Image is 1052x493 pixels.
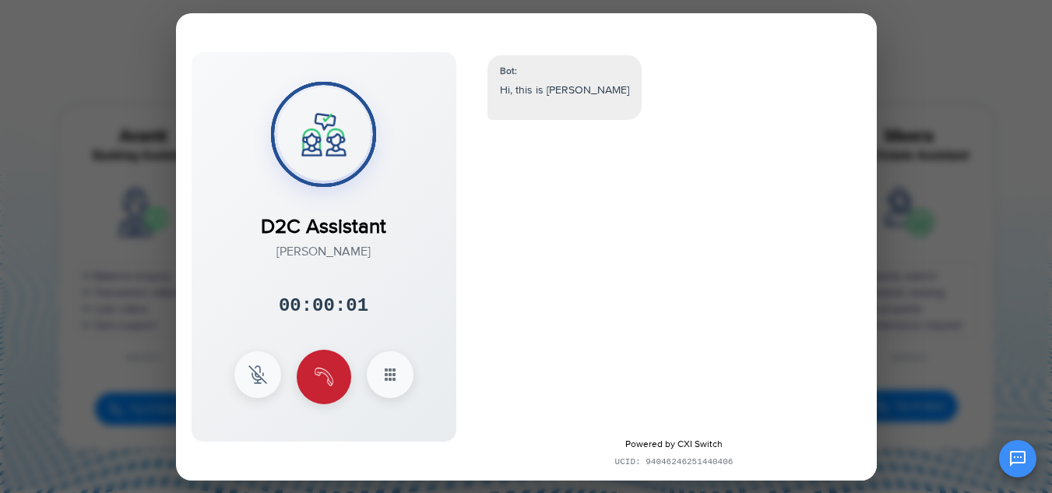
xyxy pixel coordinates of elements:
img: mute Icon [248,365,267,384]
div: Powered by CXI Switch [484,438,865,452]
div: [PERSON_NAME] [261,242,386,261]
div: Bot: [500,65,629,79]
img: end Icon [315,368,333,386]
p: Hi, this is [PERSON_NAME] [500,82,629,98]
button: Open chat [999,440,1036,477]
div: 00:00:01 [279,292,368,320]
div: UCID: 94046246251440406 [484,456,865,469]
div: D2C Assistant​ [261,196,386,242]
